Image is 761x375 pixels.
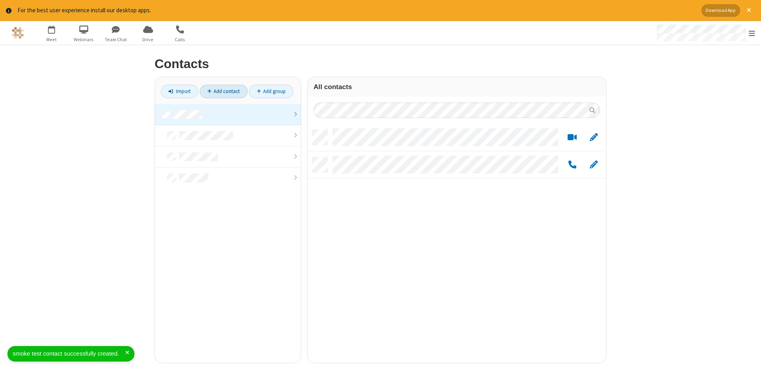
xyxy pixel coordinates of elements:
span: Team Chat [101,36,131,43]
div: grid [308,124,606,363]
span: Webinars [69,36,99,43]
h2: Contacts [155,57,606,71]
button: Start a video meeting [564,132,580,142]
a: Add contact [200,85,248,98]
span: Drive [133,36,163,43]
h3: All contacts [314,83,600,91]
span: Calls [165,36,195,43]
a: Import [161,85,198,98]
button: Close alert [743,4,755,17]
div: For the best user experience install our desktop apps. [17,6,696,15]
a: Add group [249,85,293,98]
div: Open menu [649,21,761,45]
button: Logo [3,21,33,45]
button: Call by phone [564,160,580,169]
button: Edit [586,132,601,142]
div: smoke test contact successfully created. [13,349,125,358]
span: Meet [37,36,67,43]
img: QA Selenium DO NOT DELETE OR CHANGE [12,27,24,39]
button: Edit [586,160,601,169]
button: Download App [702,4,740,17]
